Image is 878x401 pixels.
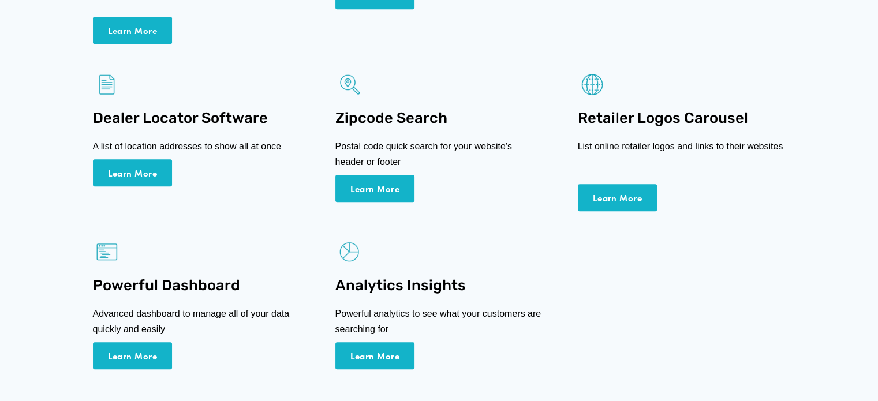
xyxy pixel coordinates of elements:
p: A list of location addresses to show all at once [93,138,301,154]
p: Advanced dashboard to manage all of your data quickly and easily [93,306,301,337]
h2: Analytics Insights [335,278,543,293]
a: Learn More [578,184,657,211]
h2: Dealer Locator Software [93,110,301,126]
a: Learn More [93,159,173,186]
h2: Retailer Logos Carousel [578,110,786,126]
p: Postal code quick search for your website's header or footer [335,138,543,170]
a: Learn More [335,342,415,369]
h2: Powerful Dashboard [93,278,301,293]
a: Learn More [335,175,415,202]
p: List online retailer logos and links to their websites [578,138,786,154]
h2: Zipcode Search [335,110,543,126]
p: Powerful analytics to see what your customers are searching for [335,306,543,337]
a: Learn More [93,342,173,369]
a: Learn More [93,17,173,44]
